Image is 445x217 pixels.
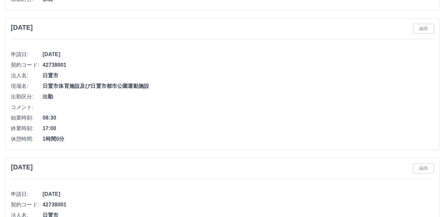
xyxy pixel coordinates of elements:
[11,201,43,209] span: 契約コード:
[11,103,43,111] span: コメント:
[43,51,434,58] span: [DATE]
[43,61,434,69] span: 42738001
[43,114,434,122] span: 08:30
[11,51,43,58] span: 申請日:
[11,93,43,101] span: 出勤区分:
[11,135,43,143] span: 休憩時間:
[43,135,434,143] span: 1時間0分
[43,201,434,209] span: 42738001
[11,125,43,132] span: 終業時刻:
[11,82,43,90] span: 現場名:
[43,82,434,90] span: 日置市体育施設及び日置市都市公園運動施設
[11,190,43,198] span: 申請日:
[11,114,43,122] span: 始業時刻:
[11,61,43,69] span: 契約コード:
[11,24,33,31] h3: [DATE]
[43,72,434,80] span: 日置市
[11,72,43,80] span: 法人名:
[43,190,434,198] span: [DATE]
[43,93,434,101] span: 出勤
[43,125,434,132] span: 17:00
[11,163,33,171] h3: [DATE]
